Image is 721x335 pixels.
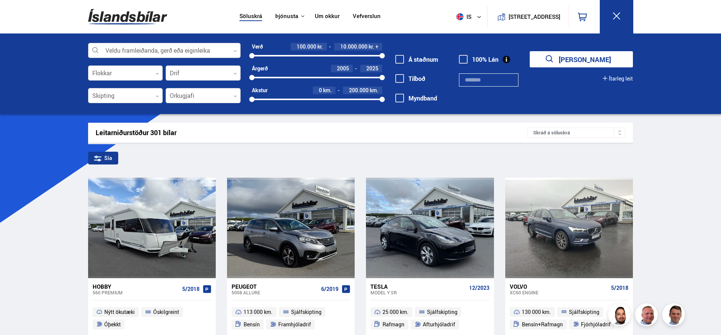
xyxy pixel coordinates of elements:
span: 100.000 [297,43,316,50]
a: Um okkur [315,13,340,21]
span: kr. [317,44,323,50]
div: Tesla [370,283,466,290]
div: 560 PREMIUM [93,290,179,295]
a: Söluskrá [239,13,262,21]
span: Sjálfskipting [427,308,457,317]
button: Ítarleg leit [603,76,633,82]
div: Akstur [252,87,268,93]
span: Afturhjóladrif [423,320,455,329]
span: kr. [369,44,374,50]
label: 100% Lán [459,56,498,63]
a: Vefverslun [353,13,381,21]
span: 200.000 [349,87,369,94]
span: Rafmagn [383,320,404,329]
span: 10.000.000 [340,43,367,50]
span: 2025 [366,65,378,72]
img: G0Ugv5HjCgRt.svg [88,5,167,29]
div: 5008 ALLURE [232,290,318,295]
span: 12/2023 [469,285,489,291]
button: Open LiveChat chat widget [6,3,29,26]
span: Óþekkt [104,320,121,329]
div: Verð [252,44,263,50]
span: Sjálfskipting [291,308,322,317]
button: is [453,6,487,28]
span: km. [323,87,332,93]
label: Tilboð [395,75,425,82]
div: Peugeot [232,283,318,290]
img: nhp88E3Fdnt1Opn2.png [609,305,632,327]
div: Skráð á söluskrá [527,128,625,138]
div: Árgerð [252,65,268,72]
span: 5/2018 [611,285,628,291]
span: km. [370,87,378,93]
span: Framhjóladrif [278,320,311,329]
span: + [375,44,378,50]
span: 5/2018 [182,286,200,292]
img: siFngHWaQ9KaOqBr.png [636,305,659,327]
label: Á staðnum [395,56,438,63]
span: 2005 [337,65,349,72]
span: Óskilgreint [153,308,179,317]
div: Volvo [510,283,608,290]
span: 113 000 km. [244,308,273,317]
div: Sía [88,152,118,164]
span: Sjálfskipting [569,308,599,317]
span: Bensín+Rafmagn [522,320,563,329]
div: Leitarniðurstöður 301 bílar [96,129,527,137]
button: [STREET_ADDRESS] [512,14,558,20]
div: Model Y SR [370,290,466,295]
span: 25 000 km. [383,308,409,317]
div: Hobby [93,283,179,290]
div: XC60 ENGINE [510,290,608,295]
label: Myndband [395,95,437,102]
button: [PERSON_NAME] [530,51,633,67]
img: FbJEzSuNWCJXmdc-.webp [663,305,686,327]
span: 130 000 km. [522,308,551,317]
span: Bensín [244,320,260,329]
img: svg+xml;base64,PHN2ZyB4bWxucz0iaHR0cDovL3d3dy53My5vcmcvMjAwMC9zdmciIHdpZHRoPSI1MTIiIGhlaWdodD0iNT... [456,13,463,20]
span: Fjórhjóladrif [581,320,611,329]
span: 6/2019 [321,286,338,292]
span: is [453,13,472,20]
button: Þjónusta [275,13,298,20]
a: [STREET_ADDRESS] [491,6,564,27]
span: Nýtt ökutæki [104,308,135,317]
span: 0 [319,87,322,94]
